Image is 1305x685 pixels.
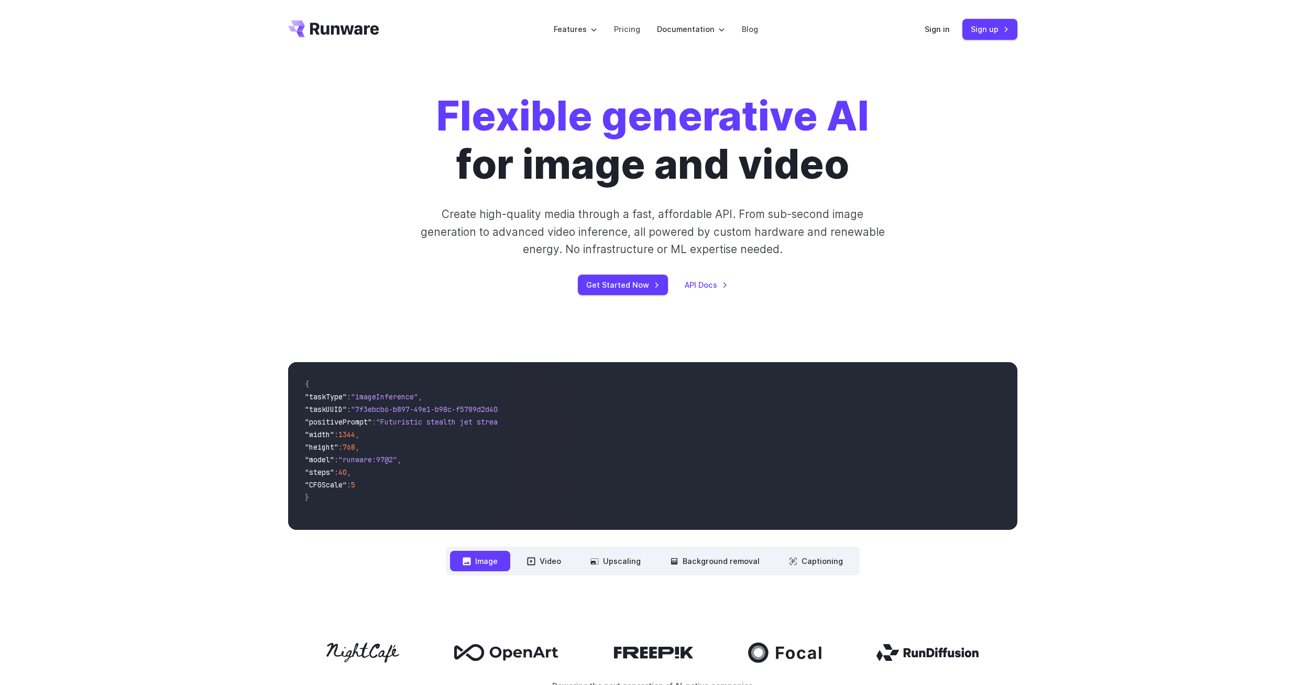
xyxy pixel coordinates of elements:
[305,455,334,464] span: "model"
[436,92,869,189] h1: for image and video
[347,467,351,477] span: ,
[657,23,725,35] label: Documentation
[334,455,338,464] span: :
[351,480,355,490] span: 5
[305,467,334,477] span: "steps"
[288,20,379,37] a: Go to /
[305,405,347,414] span: "taskUUID"
[347,480,351,490] span: :
[338,455,397,464] span: "runware:97@2"
[450,551,510,571] button: Image
[397,455,401,464] span: ,
[338,442,343,452] span: :
[419,205,886,258] p: Create high-quality media through a fast, affordable API. From sub-second image generation to adv...
[305,379,309,389] span: {
[334,430,338,439] span: :
[657,551,772,571] button: Background removal
[436,92,869,140] strong: Flexible generative AI
[305,480,347,490] span: "CFGScale"
[614,23,640,35] a: Pricing
[305,392,347,401] span: "taskType"
[578,275,668,295] a: Get Started Now
[514,551,574,571] button: Video
[347,405,351,414] span: :
[962,19,1017,39] a: Sign up
[338,467,347,477] span: 40
[334,467,338,477] span: :
[578,551,653,571] button: Upscaling
[776,551,856,571] button: Captioning
[418,392,422,401] span: ,
[305,442,338,452] span: "height"
[305,493,309,502] span: }
[355,442,359,452] span: ,
[343,442,355,452] span: 768
[742,23,758,35] a: Blog
[376,417,758,427] span: "Futuristic stealth jet streaking through a neon-lit cityscape with glowing purple exhaust"
[355,430,359,439] span: ,
[372,417,376,427] span: :
[554,23,597,35] label: Features
[685,279,728,291] a: API Docs
[305,430,334,439] span: "width"
[347,392,351,401] span: :
[351,405,510,414] span: "7f3ebcb6-b897-49e1-b98c-f5789d2d40d7"
[351,392,418,401] span: "imageInference"
[305,417,372,427] span: "positivePrompt"
[338,430,355,439] span: 1344
[925,23,950,35] a: Sign in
